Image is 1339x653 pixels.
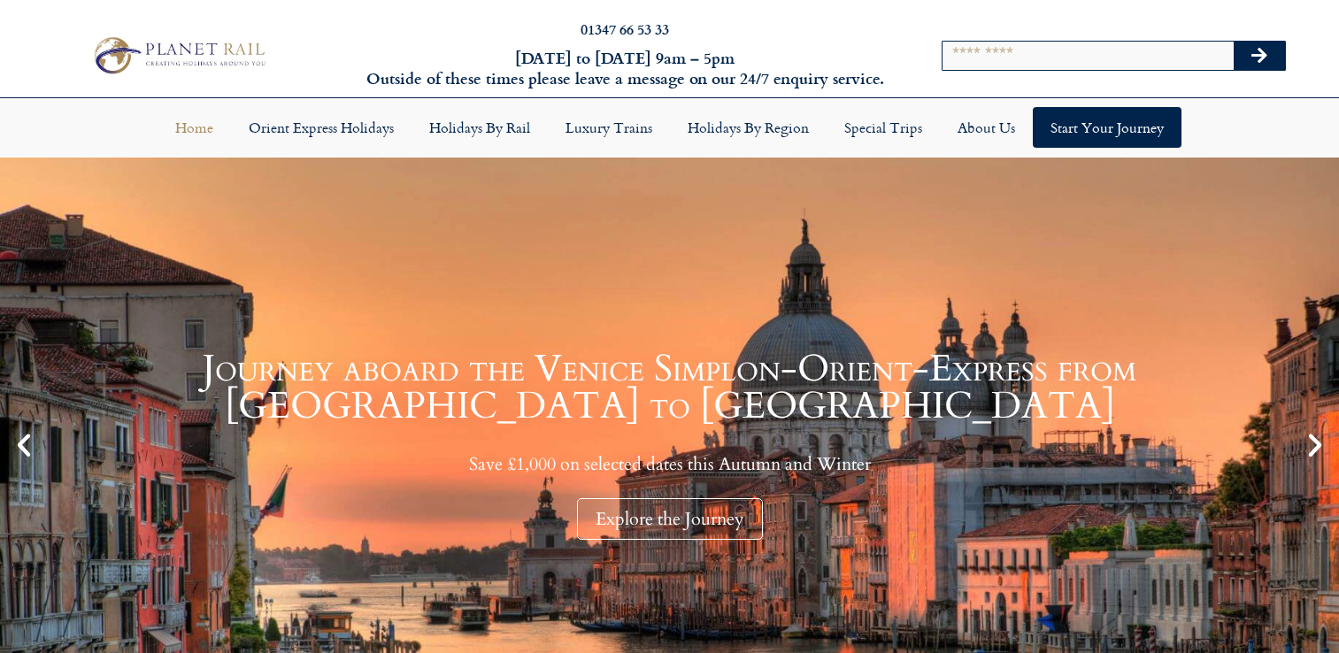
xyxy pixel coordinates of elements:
div: Explore the Journey [577,498,763,540]
h6: [DATE] to [DATE] 9am – 5pm Outside of these times please leave a message on our 24/7 enquiry serv... [361,48,888,89]
a: Home [158,107,231,148]
p: Save £1,000 on selected dates this Autumn and Winter [44,453,1295,475]
div: Previous slide [9,430,39,460]
a: Luxury Trains [548,107,670,148]
nav: Menu [9,107,1330,148]
h1: Journey aboard the Venice Simplon-Orient-Express from [GEOGRAPHIC_DATA] to [GEOGRAPHIC_DATA] [44,350,1295,425]
a: Start your Journey [1033,107,1181,148]
button: Search [1234,42,1285,70]
a: Orient Express Holidays [231,107,412,148]
a: Holidays by Region [670,107,827,148]
a: 01347 66 53 33 [581,19,669,39]
a: Holidays by Rail [412,107,548,148]
a: Special Trips [827,107,940,148]
div: Next slide [1300,430,1330,460]
a: About Us [940,107,1033,148]
img: Planet Rail Train Holidays Logo [87,33,270,78]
